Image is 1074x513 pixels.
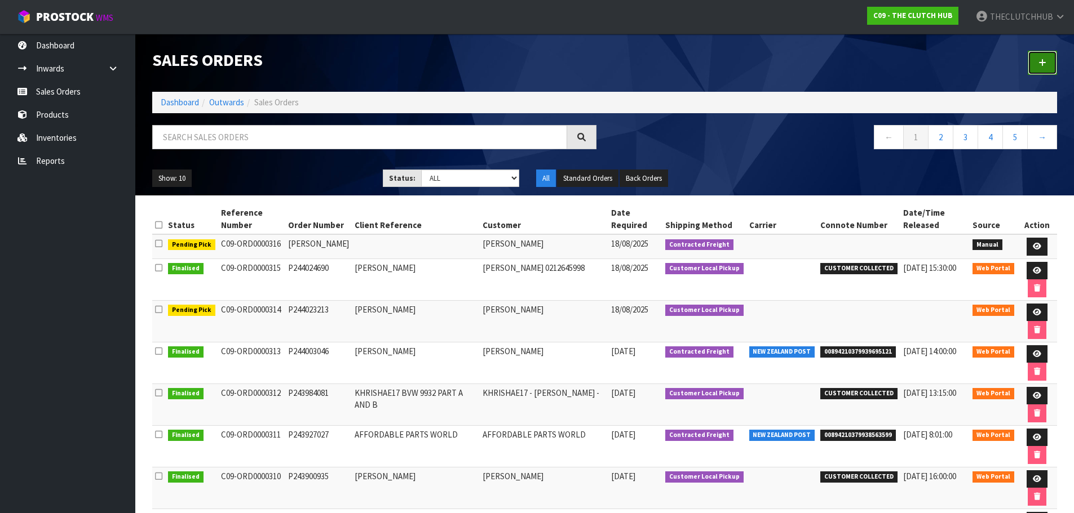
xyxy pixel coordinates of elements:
th: Shipping Method [662,204,746,234]
span: Web Portal [973,430,1014,441]
span: Manual [973,239,1002,251]
td: [PERSON_NAME] [480,234,608,258]
span: 18/08/2025 [611,238,648,249]
td: [PERSON_NAME] [480,300,608,342]
button: Show: 10 [152,169,192,188]
span: Contracted Freight [665,346,733,358]
td: [PERSON_NAME] [352,467,480,508]
td: C09-ORD0000315 [218,258,286,300]
span: [DATE] 8:01:00 [903,429,952,440]
td: KHRISHAE17 - [PERSON_NAME] - [480,383,608,425]
span: Finalised [168,430,204,441]
td: [PERSON_NAME] [480,342,608,383]
small: WMS [96,12,113,23]
span: 00894210379939695121 [820,346,896,358]
span: NEW ZEALAND POST [749,430,815,441]
a: ← [874,125,904,149]
th: Customer [480,204,608,234]
span: Web Portal [973,263,1014,274]
strong: Status: [389,173,416,183]
th: Source [970,204,1017,234]
a: 4 [978,125,1003,149]
button: All [536,169,556,188]
td: KHRISHAE17 BVW 9932 PART A AND B [352,383,480,425]
span: Web Portal [973,305,1014,316]
span: Finalised [168,471,204,483]
td: P244003046 [285,342,352,383]
span: Customer Local Pickup [665,388,744,399]
td: P244024690 [285,258,352,300]
th: Date Required [608,204,663,234]
span: Contracted Freight [665,239,733,251]
span: NEW ZEALAND POST [749,346,815,358]
td: [PERSON_NAME] [352,258,480,300]
span: Finalised [168,263,204,274]
a: Outwards [209,97,244,108]
span: Pending Pick [168,239,215,251]
span: [DATE] 13:15:00 [903,387,956,398]
a: → [1027,125,1057,149]
span: THECLUTCHHUB [990,11,1053,22]
td: AFFORDABLE PARTS WORLD [480,425,608,467]
a: 1 [903,125,929,149]
span: [DATE] [611,346,635,356]
td: P243927027 [285,425,352,467]
td: [PERSON_NAME] [480,467,608,508]
span: 00894210379938563599 [820,430,896,441]
td: C09-ORD0000316 [218,234,286,258]
td: [PERSON_NAME] [285,234,352,258]
td: C09-ORD0000312 [218,383,286,425]
span: [DATE] [611,429,635,440]
span: Finalised [168,388,204,399]
td: C09-ORD0000310 [218,467,286,508]
a: 5 [1002,125,1028,149]
td: P243900935 [285,467,352,508]
th: Date/Time Released [900,204,970,234]
span: Pending Pick [168,305,215,316]
span: Sales Orders [254,97,299,108]
th: Order Number [285,204,352,234]
button: Back Orders [620,169,668,188]
h1: Sales Orders [152,51,596,69]
a: 2 [928,125,953,149]
td: AFFORDABLE PARTS WORLD [352,425,480,467]
span: Web Portal [973,388,1014,399]
nav: Page navigation [613,125,1058,153]
span: CUSTOMER COLLECTED [820,471,898,483]
span: Web Portal [973,471,1014,483]
span: [DATE] 14:00:00 [903,346,956,356]
span: Customer Local Pickup [665,263,744,274]
strong: C09 - THE CLUTCH HUB [873,11,952,20]
a: Dashboard [161,97,199,108]
span: [DATE] 15:30:00 [903,262,956,273]
th: Action [1017,204,1057,234]
span: CUSTOMER COLLECTED [820,388,898,399]
span: ProStock [36,10,94,24]
td: P243984081 [285,383,352,425]
th: Client Reference [352,204,480,234]
th: Status [165,204,218,234]
td: [PERSON_NAME] 0212645998 [480,258,608,300]
span: [DATE] 16:00:00 [903,471,956,481]
td: [PERSON_NAME] [352,342,480,383]
span: 18/08/2025 [611,304,648,315]
span: Customer Local Pickup [665,305,744,316]
a: 3 [953,125,978,149]
span: 18/08/2025 [611,262,648,273]
th: Reference Number [218,204,286,234]
span: Customer Local Pickup [665,471,744,483]
span: Finalised [168,346,204,358]
span: Web Portal [973,346,1014,358]
td: C09-ORD0000313 [218,342,286,383]
span: [DATE] [611,387,635,398]
span: Contracted Freight [665,430,733,441]
th: Connote Number [817,204,900,234]
span: CUSTOMER COLLECTED [820,263,898,274]
img: cube-alt.png [17,10,31,24]
td: C09-ORD0000311 [218,425,286,467]
td: [PERSON_NAME] [352,300,480,342]
span: [DATE] [611,471,635,481]
td: C09-ORD0000314 [218,300,286,342]
td: P244023213 [285,300,352,342]
th: Carrier [746,204,818,234]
